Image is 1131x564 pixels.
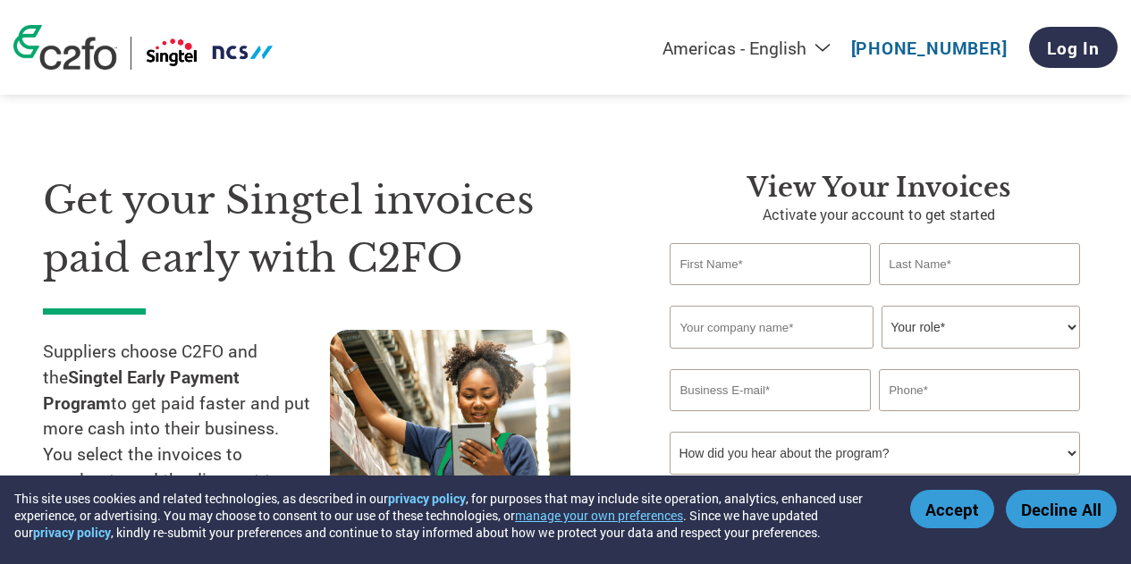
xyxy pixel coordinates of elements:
input: Phone* [879,369,1079,411]
input: Last Name* [879,243,1079,285]
div: Inavlid Email Address [670,413,870,425]
button: manage your own preferences [515,507,683,524]
img: c2fo logo [13,25,117,70]
img: Singtel [145,37,274,70]
div: Invalid last name or last name is too long [879,287,1079,299]
p: Activate your account to get started [670,204,1088,225]
input: First Name* [670,243,870,285]
p: Suppliers choose C2FO and the to get paid faster and put more cash into their business. You selec... [43,339,330,519]
img: supply chain worker [330,330,570,506]
input: Your company name* [670,306,873,349]
h3: View Your Invoices [670,172,1088,204]
a: privacy policy [33,524,111,541]
a: Log In [1029,27,1118,68]
button: Decline All [1006,490,1117,528]
div: Inavlid Phone Number [879,413,1079,425]
button: Accept [910,490,994,528]
select: Title/Role [882,306,1079,349]
input: Invalid Email format [670,369,870,411]
a: privacy policy [388,490,466,507]
h1: Get your Singtel invoices paid early with C2FO [43,172,616,287]
a: [PHONE_NUMBER] [851,37,1008,59]
div: Invalid first name or first name is too long [670,287,870,299]
div: Invalid company name or company name is too long [670,350,1079,362]
div: This site uses cookies and related technologies, as described in our , for purposes that may incl... [14,490,884,541]
strong: Singtel Early Payment Program [43,366,240,414]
